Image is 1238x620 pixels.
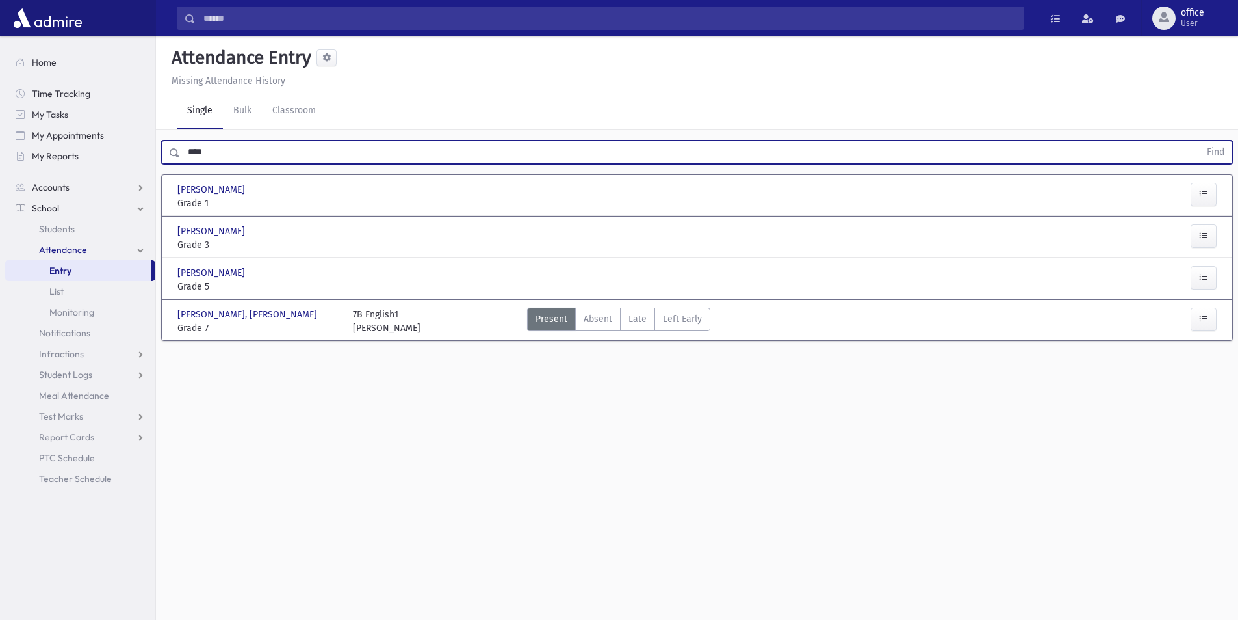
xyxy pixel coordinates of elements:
[177,183,248,196] span: [PERSON_NAME]
[177,308,320,321] span: [PERSON_NAME], [PERSON_NAME]
[5,344,155,364] a: Infractions
[5,146,155,167] a: My Reports
[5,83,155,104] a: Time Tracking
[5,219,155,239] a: Students
[5,385,155,406] a: Meal Attendance
[223,93,262,129] a: Bulk
[49,265,71,276] span: Entry
[39,223,75,235] span: Students
[353,308,420,335] div: 7B English1 [PERSON_NAME]
[39,411,83,422] span: Test Marks
[39,390,109,401] span: Meal Attendance
[177,93,223,129] a: Single
[177,321,340,335] span: Grade 7
[177,266,248,280] span: [PERSON_NAME]
[10,5,85,31] img: AdmirePro
[535,312,567,326] span: Present
[1181,18,1204,29] span: User
[5,468,155,489] a: Teacher Schedule
[39,348,84,360] span: Infractions
[5,302,155,323] a: Monitoring
[49,306,94,318] span: Monitoring
[172,75,285,87] u: Missing Attendance History
[5,260,151,281] a: Entry
[628,312,647,326] span: Late
[32,109,68,120] span: My Tasks
[527,308,710,335] div: AttTypes
[39,369,92,381] span: Student Logs
[5,448,155,468] a: PTC Schedule
[196,7,1024,30] input: Search
[5,427,155,448] a: Report Cards
[5,177,155,198] a: Accounts
[5,281,155,302] a: List
[5,323,155,344] a: Notifications
[32,182,70,193] span: Accounts
[1181,8,1204,18] span: office
[5,52,155,73] a: Home
[584,312,612,326] span: Absent
[5,104,155,125] a: My Tasks
[39,327,90,339] span: Notifications
[49,286,64,297] span: List
[177,280,340,293] span: Grade 5
[32,202,59,214] span: School
[5,239,155,260] a: Attendance
[166,75,285,87] a: Missing Attendance History
[39,452,95,464] span: PTC Schedule
[32,57,57,68] span: Home
[5,406,155,427] a: Test Marks
[166,47,311,69] h5: Attendance Entry
[32,150,79,162] span: My Reports
[39,244,87,256] span: Attendance
[262,93,326,129] a: Classroom
[39,431,94,443] span: Report Cards
[32,129,104,141] span: My Appointments
[177,196,340,210] span: Grade 1
[177,224,248,238] span: [PERSON_NAME]
[5,125,155,146] a: My Appointments
[32,88,90,100] span: Time Tracking
[663,312,702,326] span: Left Early
[1199,141,1232,163] button: Find
[177,238,340,252] span: Grade 3
[39,473,112,485] span: Teacher Schedule
[5,364,155,385] a: Student Logs
[5,198,155,219] a: School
